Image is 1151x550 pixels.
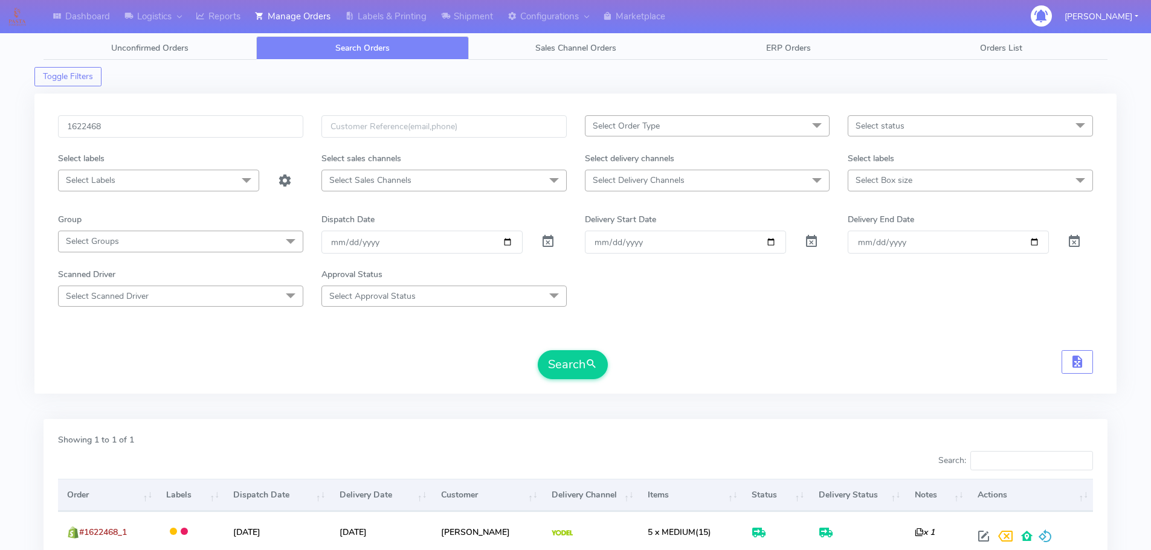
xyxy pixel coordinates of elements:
label: Scanned Driver [58,268,115,281]
span: Select Labels [66,174,115,186]
th: Dispatch Date: activate to sort column ascending [224,479,330,511]
span: Select Delivery Channels [593,174,685,186]
th: Customer: activate to sort column ascending [431,479,542,511]
span: ERP Orders [766,42,811,54]
span: Orders List [980,42,1022,54]
label: Delivery End Date [848,213,914,226]
button: Search [538,350,608,379]
label: Select labels [58,152,105,165]
span: #1622468_1 [79,526,127,538]
button: Toggle Filters [34,67,102,86]
span: Select Groups [66,235,119,247]
input: Order Id [58,115,303,138]
th: Delivery Status: activate to sort column ascending [809,479,905,511]
label: Select sales channels [321,152,401,165]
span: Select Box size [856,174,912,186]
span: Select Sales Channels [329,174,411,186]
th: Delivery Date: activate to sort column ascending [330,479,432,511]
input: Customer Reference(email,phone) [321,115,567,138]
label: Delivery Start Date [585,213,656,226]
span: Select Approval Status [329,290,416,302]
span: Sales Channel Orders [535,42,616,54]
i: x 1 [915,526,935,538]
label: Group [58,213,82,226]
span: Unconfirmed Orders [111,42,189,54]
label: Showing 1 to 1 of 1 [58,433,134,446]
span: 5 x MEDIUM [648,526,695,538]
span: Select Order Type [593,120,660,132]
span: Select Scanned Driver [66,290,149,302]
button: [PERSON_NAME] [1056,4,1147,29]
img: Yodel [552,530,573,536]
span: Select status [856,120,904,132]
th: Notes: activate to sort column ascending [905,479,968,511]
img: shopify.png [67,526,79,539]
ul: Tabs [44,36,1107,60]
th: Actions: activate to sort column ascending [969,479,1093,511]
th: Labels: activate to sort column ascending [157,479,224,511]
label: Search: [938,451,1093,470]
label: Dispatch Date [321,213,375,226]
th: Delivery Channel: activate to sort column ascending [543,479,639,511]
span: (15) [648,526,711,538]
th: Order: activate to sort column ascending [58,479,157,511]
th: Items: activate to sort column ascending [639,479,743,511]
input: Search: [970,451,1093,470]
label: Select labels [848,152,894,165]
span: Search Orders [335,42,390,54]
label: Select delivery channels [585,152,674,165]
label: Approval Status [321,268,382,281]
th: Status: activate to sort column ascending [743,479,810,511]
